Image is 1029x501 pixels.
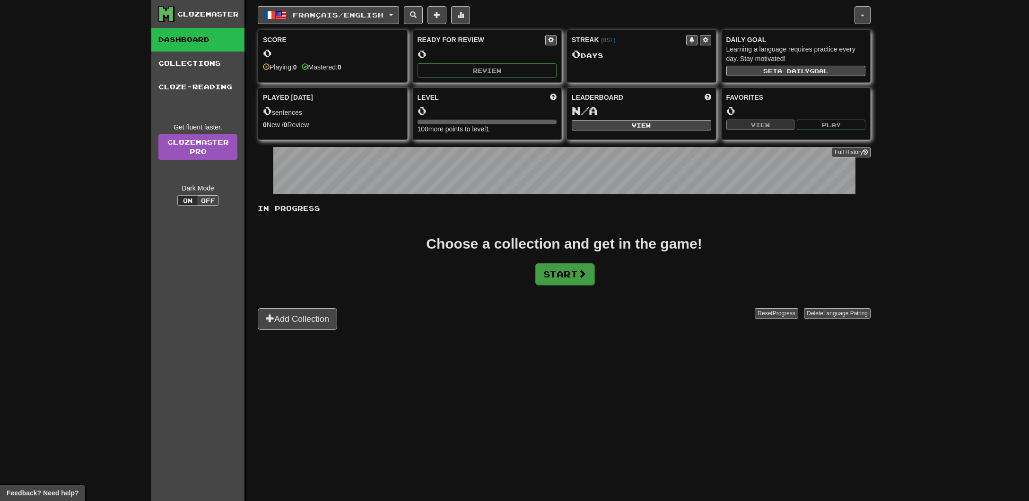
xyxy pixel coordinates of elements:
p: In Progress [258,204,871,213]
div: Favorites [726,93,866,102]
button: Français/English [258,6,399,24]
span: Language Pairing [823,310,868,317]
strong: 0 [338,63,341,71]
div: Get fluent faster. [158,122,237,132]
span: Français / English [293,11,384,19]
div: 0 [418,105,557,117]
div: Day s [572,48,711,60]
button: On [177,195,198,206]
div: sentences [263,105,402,117]
a: (BST) [601,37,615,43]
span: 0 [263,104,272,117]
span: Played [DATE] [263,93,313,102]
div: Score [263,35,402,44]
span: Level [418,93,439,102]
a: Dashboard [151,28,244,52]
div: Playing: [263,62,297,72]
button: DeleteLanguage Pairing [804,308,871,319]
button: Search sentences [404,6,423,24]
button: Play [797,120,865,130]
div: Mastered: [302,62,341,72]
button: Review [418,63,557,78]
span: Score more points to level up [550,93,557,102]
div: 0 [418,48,557,60]
span: Leaderboard [572,93,623,102]
button: Add Collection [258,308,337,330]
span: Progress [773,310,795,317]
div: Learning a language requires practice every day. Stay motivated! [726,44,866,63]
span: a daily [777,68,810,74]
span: 0 [572,47,581,60]
strong: 0 [293,63,297,71]
button: View [572,120,711,130]
span: Open feedback widget [7,488,78,498]
button: ResetProgress [755,308,798,319]
button: Off [198,195,218,206]
div: 100 more points to level 1 [418,124,557,134]
a: Collections [151,52,244,75]
div: Dark Mode [158,183,237,193]
span: This week in points, UTC [705,93,711,102]
div: Daily Goal [726,35,866,44]
button: Start [535,263,594,285]
button: View [726,120,795,130]
button: Add sentence to collection [427,6,446,24]
div: 0 [726,105,866,117]
div: Streak [572,35,686,44]
a: ClozemasterPro [158,134,237,160]
button: Seta dailygoal [726,66,866,76]
button: More stats [451,6,470,24]
div: Choose a collection and get in the game! [426,237,702,251]
div: Ready for Review [418,35,546,44]
span: N/A [572,104,598,117]
strong: 0 [263,121,267,129]
strong: 0 [284,121,288,129]
div: 0 [263,47,402,59]
div: New / Review [263,120,402,130]
a: Cloze-Reading [151,75,244,99]
div: Clozemaster [177,9,239,19]
button: Full History [832,147,871,157]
